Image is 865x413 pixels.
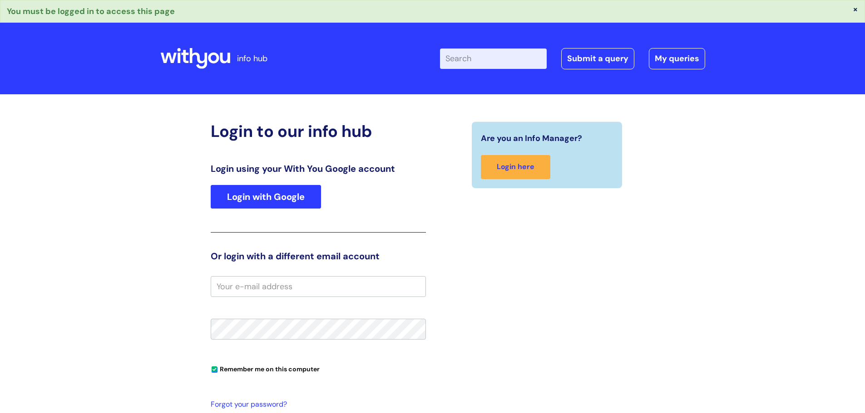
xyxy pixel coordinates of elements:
p: info hub [237,51,267,66]
input: Search [440,49,547,68]
label: Remember me on this computer [211,363,320,373]
h3: Or login with a different email account [211,251,426,262]
h3: Login using your With You Google account [211,163,426,174]
h2: Login to our info hub [211,121,426,141]
a: Login here [481,155,550,179]
input: Remember me on this computer [212,367,217,373]
span: Are you an Info Manager? [481,131,582,146]
a: Forgot your password? [211,398,421,411]
a: Login with Google [211,185,321,209]
button: × [853,5,858,13]
a: Submit a query [561,48,634,69]
div: You can uncheck this option if you're logging in from a shared device [211,361,426,376]
a: My queries [649,48,705,69]
input: Your e-mail address [211,276,426,297]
